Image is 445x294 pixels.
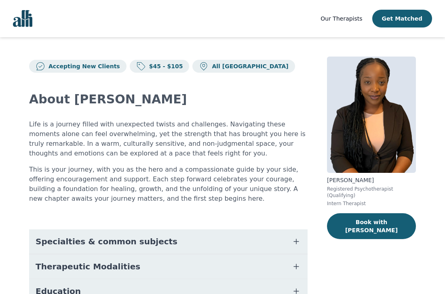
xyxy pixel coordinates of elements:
[29,165,308,204] p: This is your journey, with you as the hero and a compassionate guide by your side, offering encou...
[36,236,177,247] span: Specialties & common subjects
[146,62,183,70] p: $45 - $105
[29,92,308,107] h2: About [PERSON_NAME]
[321,15,362,22] span: Our Therapists
[327,57,416,173] img: Tamara_Delpratt
[29,229,308,254] button: Specialties & common subjects
[327,186,416,199] p: Registered Psychotherapist (Qualifying)
[36,261,140,272] span: Therapeutic Modalities
[13,10,32,27] img: alli logo
[327,200,416,207] p: Intern Therapist
[29,120,308,158] p: Life is a journey filled with unexpected twists and challenges. Navigating these moments alone ca...
[209,62,288,70] p: All [GEOGRAPHIC_DATA]
[327,213,416,239] button: Book with [PERSON_NAME]
[321,14,362,23] a: Our Therapists
[29,254,308,279] button: Therapeutic Modalities
[327,176,416,184] p: [PERSON_NAME]
[372,10,432,27] button: Get Matched
[45,62,120,70] p: Accepting New Clients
